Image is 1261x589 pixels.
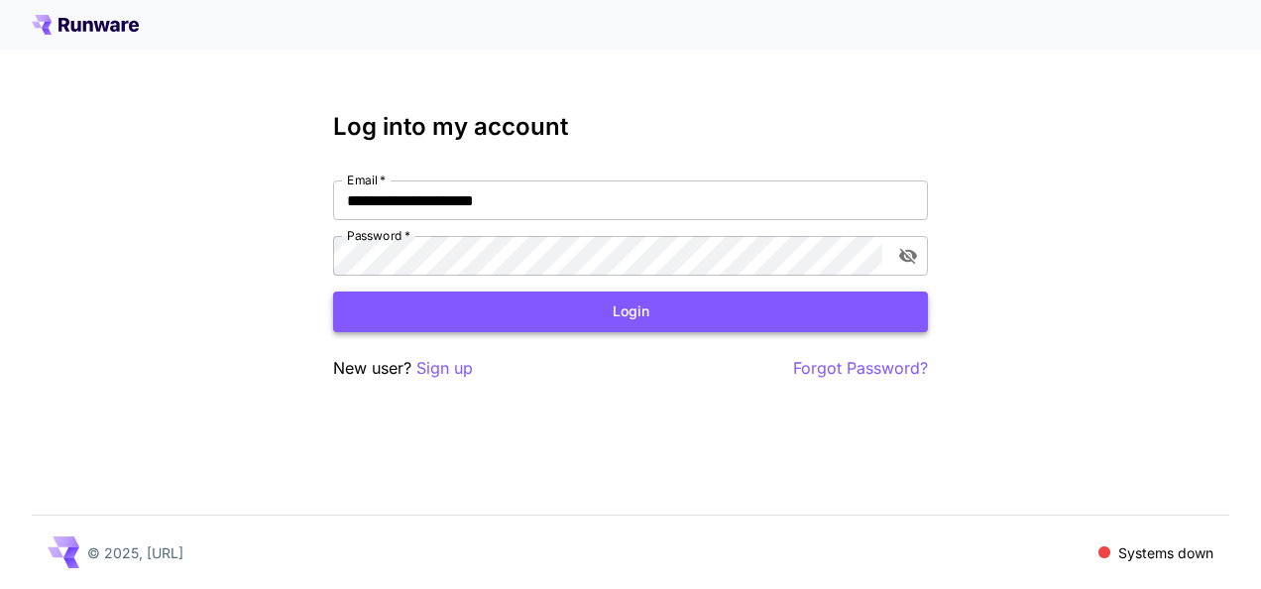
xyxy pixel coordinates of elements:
p: New user? [333,356,473,381]
button: Login [333,292,928,332]
button: Sign up [416,356,473,381]
p: © 2025, [URL] [87,542,183,563]
label: Password [347,227,410,244]
button: Forgot Password? [793,356,928,381]
button: toggle password visibility [890,238,926,274]
h3: Log into my account [333,113,928,141]
p: Systems down [1118,542,1213,563]
label: Email [347,172,386,188]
